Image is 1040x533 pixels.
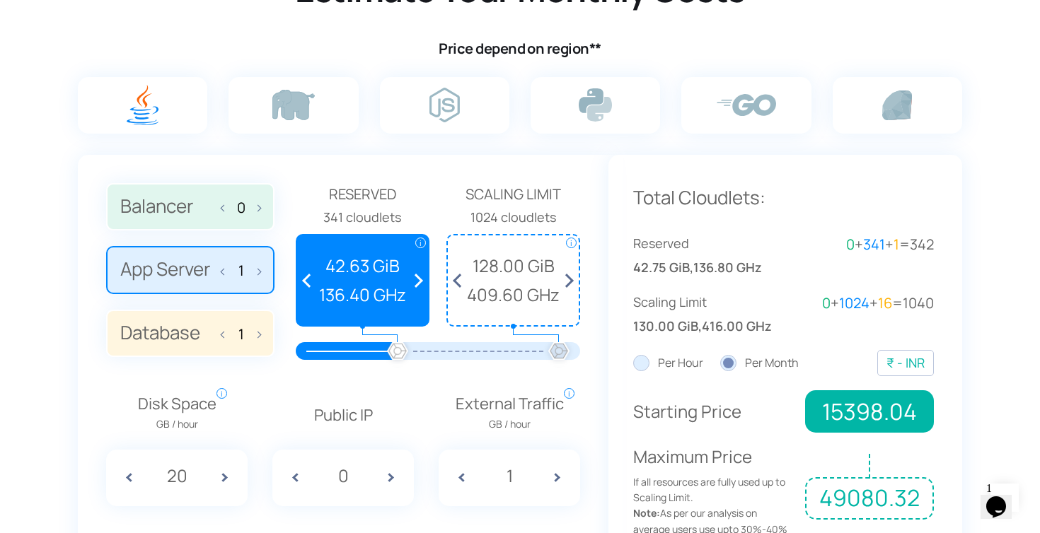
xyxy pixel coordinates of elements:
[272,403,414,428] p: Public IP
[863,235,885,254] span: 341
[839,293,869,312] span: 1024
[633,316,698,336] span: 130.00 GiB
[633,257,690,278] span: 42.75 GiB
[633,292,784,312] span: Scaling Limit
[446,207,580,228] div: 1024 cloudlets
[784,233,935,256] div: + + =
[304,252,421,279] span: 42.63 GiB
[633,398,795,425] p: Starting Price
[894,235,899,254] span: 1
[455,252,572,279] span: 128.00 GiB
[633,233,784,254] span: Reserved
[230,262,253,279] input: App Server
[564,388,574,399] span: i
[633,506,660,520] strong: Note:
[296,183,429,206] span: Reserved
[846,235,855,254] span: 0
[230,199,253,216] input: Balancer
[272,90,315,120] img: php
[456,416,564,432] span: GB / hour
[633,183,934,213] p: Total Cloudlets:
[106,246,275,294] label: App Server
[903,293,934,312] span: 1040
[138,392,216,433] span: Disk Space
[633,292,784,336] div: ,
[74,40,966,58] h4: Price depend on region**
[878,293,892,312] span: 16
[230,326,253,342] input: Database
[633,233,784,278] div: ,
[304,281,421,308] span: 136.40 GHz
[981,476,1026,519] iframe: chat widget
[446,183,580,206] span: Scaling Limit
[216,388,227,399] span: i
[566,238,577,248] span: i
[106,183,275,231] label: Balancer
[702,316,772,336] span: 416.00 GHz
[805,390,934,433] span: 15398.04
[720,354,799,373] label: Per Month
[455,281,572,308] span: 409.60 GHz
[886,353,925,373] div: ₹ - INR
[822,293,831,312] span: 0
[910,235,934,254] span: 342
[138,416,216,432] span: GB / hour
[106,310,275,358] label: Database
[882,90,912,120] img: ruby
[633,354,703,373] label: Per Hour
[784,292,935,315] div: + + =
[456,392,564,433] span: External Traffic
[805,477,934,520] span: 49080.32
[296,207,429,228] div: 341 cloudlets
[415,238,426,248] span: i
[579,88,612,122] img: python
[127,85,158,125] img: java
[693,257,762,278] span: 136.80 GHz
[717,94,776,116] img: go
[429,88,460,122] img: node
